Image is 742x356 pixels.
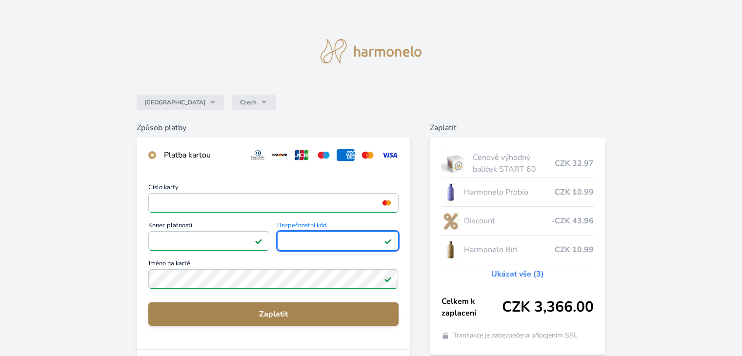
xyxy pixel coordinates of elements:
span: Transakce je zabezpečena připojením SSL [453,331,578,340]
span: -CZK 43.96 [551,215,594,227]
span: Zaplatit [156,308,390,320]
img: diners.svg [249,149,267,161]
img: amex.svg [337,149,355,161]
img: discount-lo.png [441,209,460,233]
span: Bezpečnostní kód [277,222,398,231]
h6: Způsob platby [137,122,410,134]
img: CLEAN_BIFI_se_stinem_x-lo.jpg [441,237,460,262]
span: [GEOGRAPHIC_DATA] [144,99,205,106]
img: Platné pole [384,275,392,283]
button: [GEOGRAPHIC_DATA] [137,95,224,110]
span: Celkem k zaplacení [441,296,502,319]
iframe: Iframe pro číslo karty [153,196,394,210]
span: Cenově výhodný balíček START 60 [473,152,554,175]
span: Czech [240,99,257,106]
button: Zaplatit [148,302,398,326]
span: CZK 3,366.00 [502,298,594,316]
span: CZK 32.97 [555,158,594,169]
span: Jméno na kartě [148,260,398,269]
a: Ukázat vše (3) [491,268,544,280]
img: start.jpg [441,151,469,176]
div: Platba kartou [164,149,241,161]
iframe: Iframe pro bezpečnostní kód [281,234,394,248]
span: CZK 10.99 [555,244,594,256]
span: Harmonelo Bifi [463,244,554,256]
span: Číslo karty [148,184,398,193]
span: CZK 10.99 [555,186,594,198]
img: Platné pole [255,237,262,245]
img: Platné pole [384,237,392,245]
h6: Zaplatit [430,122,605,134]
img: logo.svg [321,39,422,63]
span: Konec platnosti [148,222,269,231]
img: mc [380,198,393,207]
button: Czech [232,95,276,110]
input: Jméno na kartěPlatné pole [148,269,398,289]
iframe: Iframe pro datum vypršení platnosti [153,234,265,248]
img: jcb.svg [293,149,311,161]
img: visa.svg [381,149,399,161]
span: Discount [463,215,551,227]
img: mc.svg [359,149,377,161]
img: discover.svg [271,149,289,161]
img: maestro.svg [315,149,333,161]
img: CLEAN_PROBIO_se_stinem_x-lo.jpg [441,180,460,204]
span: Harmonelo Probio [463,186,554,198]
